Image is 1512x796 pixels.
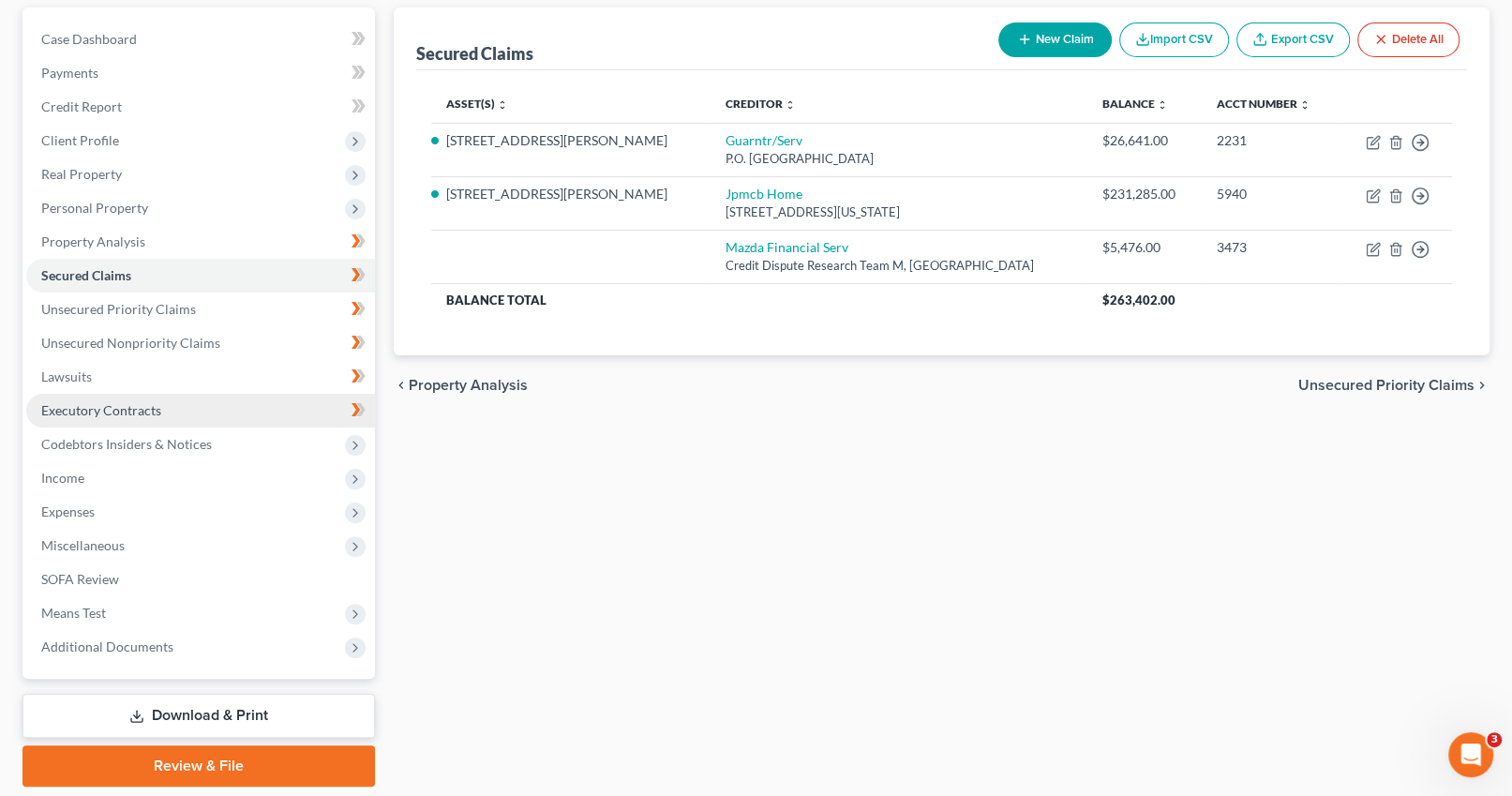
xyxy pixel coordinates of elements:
[1102,97,1168,111] a: Balance unfold_more
[726,132,802,148] a: Guarntr/Serv
[1102,131,1187,150] div: $26,641.00
[1217,185,1325,203] div: 5940
[394,378,528,393] button: chevron_left Property Analysis
[1448,732,1493,777] iframe: Intercom live chat
[41,436,212,452] span: Codebtors Insiders & Notices
[41,571,119,587] span: SOFA Review
[26,23,375,56] a: Case Dashboard
[1236,23,1350,57] a: Export CSV
[726,186,802,202] a: Jpmcb Home
[41,368,92,384] span: Lawsuits
[409,378,528,393] span: Property Analysis
[41,638,173,654] span: Additional Documents
[26,563,375,596] a: SOFA Review
[726,150,1071,168] div: P.O. [GEOGRAPHIC_DATA]
[726,97,796,111] a: Creditor unfold_more
[41,98,122,114] span: Credit Report
[1102,293,1175,308] span: $263,402.00
[26,360,375,394] a: Lawsuits
[431,283,1087,317] th: Balance Total
[726,239,848,255] a: Mazda Financial Serv
[41,470,84,486] span: Income
[26,56,375,90] a: Payments
[41,335,220,351] span: Unsecured Nonpriority Claims
[41,402,161,418] span: Executory Contracts
[41,503,95,519] span: Expenses
[1217,238,1325,257] div: 3473
[26,259,375,293] a: Secured Claims
[26,225,375,259] a: Property Analysis
[998,23,1112,57] button: New Claim
[1475,378,1490,393] i: chevron_right
[1357,23,1460,57] button: Delete All
[1298,378,1475,393] span: Unsecured Priority Claims
[416,42,533,65] div: Secured Claims
[785,99,796,111] i: unfold_more
[726,203,1071,221] div: [STREET_ADDRESS][US_STATE]
[26,90,375,124] a: Credit Report
[41,267,131,283] span: Secured Claims
[1119,23,1229,57] button: Import CSV
[22,694,375,738] a: Download & Print
[1157,99,1168,111] i: unfold_more
[41,200,148,216] span: Personal Property
[1102,238,1187,257] div: $5,476.00
[41,166,122,182] span: Real Property
[446,185,696,203] li: [STREET_ADDRESS][PERSON_NAME]
[446,97,508,111] a: Asset(s) unfold_more
[41,301,196,317] span: Unsecured Priority Claims
[41,605,106,621] span: Means Test
[41,233,145,249] span: Property Analysis
[1102,185,1187,203] div: $231,285.00
[41,31,137,47] span: Case Dashboard
[1217,97,1310,111] a: Acct Number unfold_more
[26,326,375,360] a: Unsecured Nonpriority Claims
[1487,732,1502,747] span: 3
[726,257,1071,275] div: Credit Dispute Research Team M, [GEOGRAPHIC_DATA]
[497,99,508,111] i: unfold_more
[41,537,125,553] span: Miscellaneous
[26,394,375,428] a: Executory Contracts
[446,131,696,150] li: [STREET_ADDRESS][PERSON_NAME]
[1217,131,1325,150] div: 2231
[41,132,119,148] span: Client Profile
[26,293,375,326] a: Unsecured Priority Claims
[394,378,409,393] i: chevron_left
[22,745,375,787] a: Review & File
[1299,99,1310,111] i: unfold_more
[41,65,98,81] span: Payments
[1298,378,1490,393] button: Unsecured Priority Claims chevron_right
